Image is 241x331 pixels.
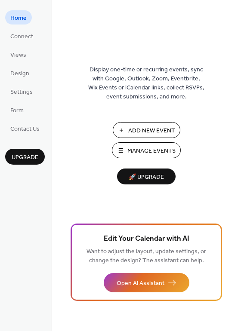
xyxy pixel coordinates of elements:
[122,172,170,183] span: 🚀 Upgrade
[10,106,24,115] span: Form
[104,273,189,292] button: Open AI Assistant
[10,125,40,134] span: Contact Us
[10,69,29,78] span: Design
[112,142,181,158] button: Manage Events
[5,10,32,25] a: Home
[10,14,27,23] span: Home
[88,65,204,101] span: Display one-time or recurring events, sync with Google, Outlook, Zoom, Eventbrite, Wix Events or ...
[10,88,33,97] span: Settings
[10,32,33,41] span: Connect
[10,51,26,60] span: Views
[113,122,180,138] button: Add New Event
[5,103,29,117] a: Form
[127,147,176,156] span: Manage Events
[117,169,176,184] button: 🚀 Upgrade
[5,121,45,135] a: Contact Us
[104,233,189,245] span: Edit Your Calendar with AI
[5,84,38,98] a: Settings
[5,47,31,61] a: Views
[5,149,45,165] button: Upgrade
[5,29,38,43] a: Connect
[87,246,206,267] span: Want to adjust the layout, update settings, or change the design? The assistant can help.
[5,66,34,80] a: Design
[12,153,38,162] span: Upgrade
[128,126,175,135] span: Add New Event
[117,279,164,288] span: Open AI Assistant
